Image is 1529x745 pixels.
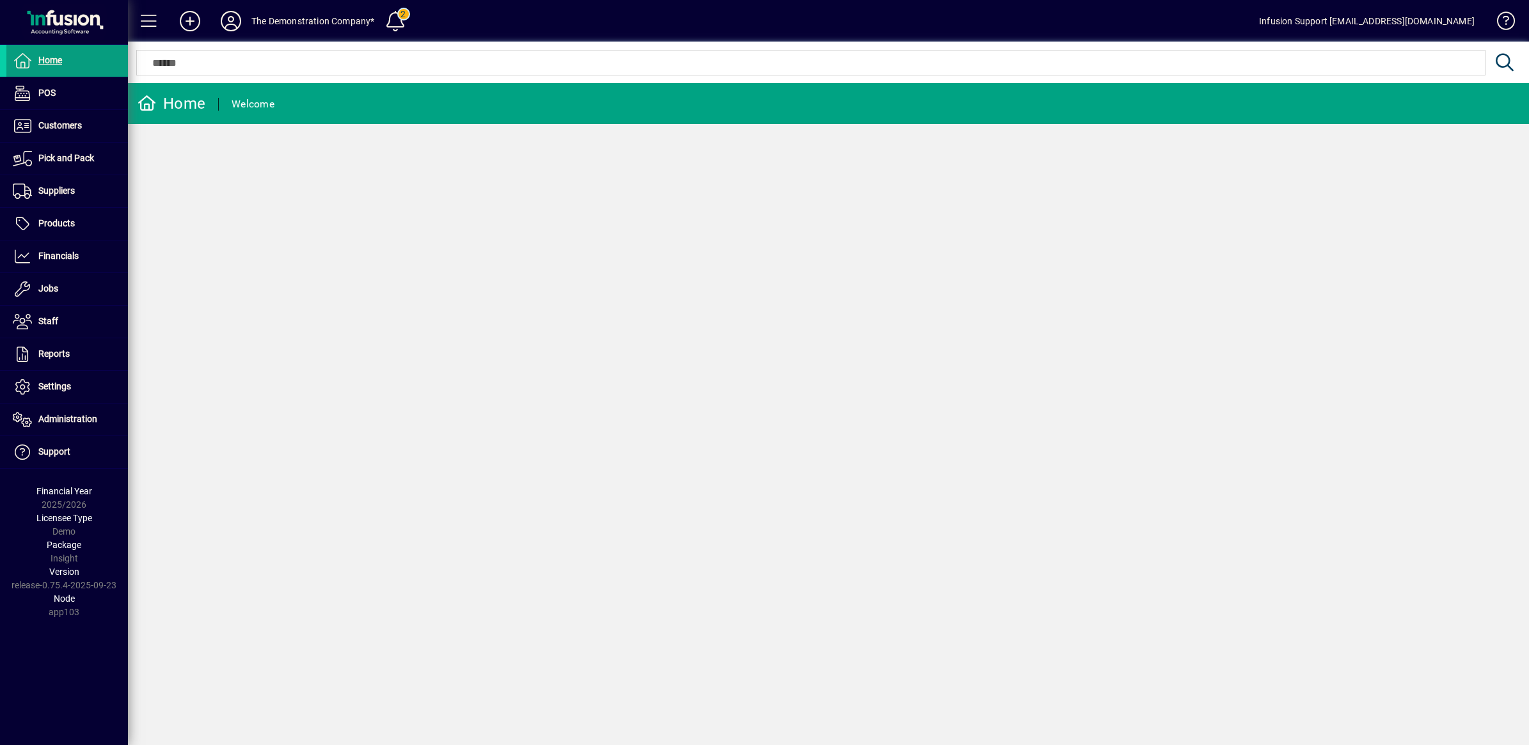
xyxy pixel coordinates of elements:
[38,316,58,326] span: Staff
[38,55,62,65] span: Home
[38,218,75,228] span: Products
[6,77,128,109] a: POS
[1259,11,1475,31] div: Infusion Support [EMAIL_ADDRESS][DOMAIN_NAME]
[38,349,70,359] span: Reports
[6,404,128,435] a: Administration
[49,567,79,577] span: Version
[38,153,94,163] span: Pick and Pack
[6,143,128,175] a: Pick and Pack
[6,436,128,468] a: Support
[54,593,75,604] span: Node
[38,88,56,98] span: POS
[6,240,128,272] a: Financials
[6,175,128,207] a: Suppliers
[38,251,79,261] span: Financials
[251,11,375,31] div: The Demonstration Company*
[6,306,128,338] a: Staff
[38,446,70,457] span: Support
[6,208,128,240] a: Products
[36,513,92,523] span: Licensee Type
[47,540,81,550] span: Package
[38,120,82,130] span: Customers
[6,273,128,305] a: Jobs
[210,10,251,33] button: Profile
[38,414,97,424] span: Administration
[36,486,92,496] span: Financial Year
[6,110,128,142] a: Customers
[6,371,128,403] a: Settings
[232,94,274,114] div: Welcome
[38,381,71,391] span: Settings
[1487,3,1513,44] a: Knowledge Base
[138,93,205,114] div: Home
[6,338,128,370] a: Reports
[38,185,75,196] span: Suppliers
[38,283,58,294] span: Jobs
[170,10,210,33] button: Add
